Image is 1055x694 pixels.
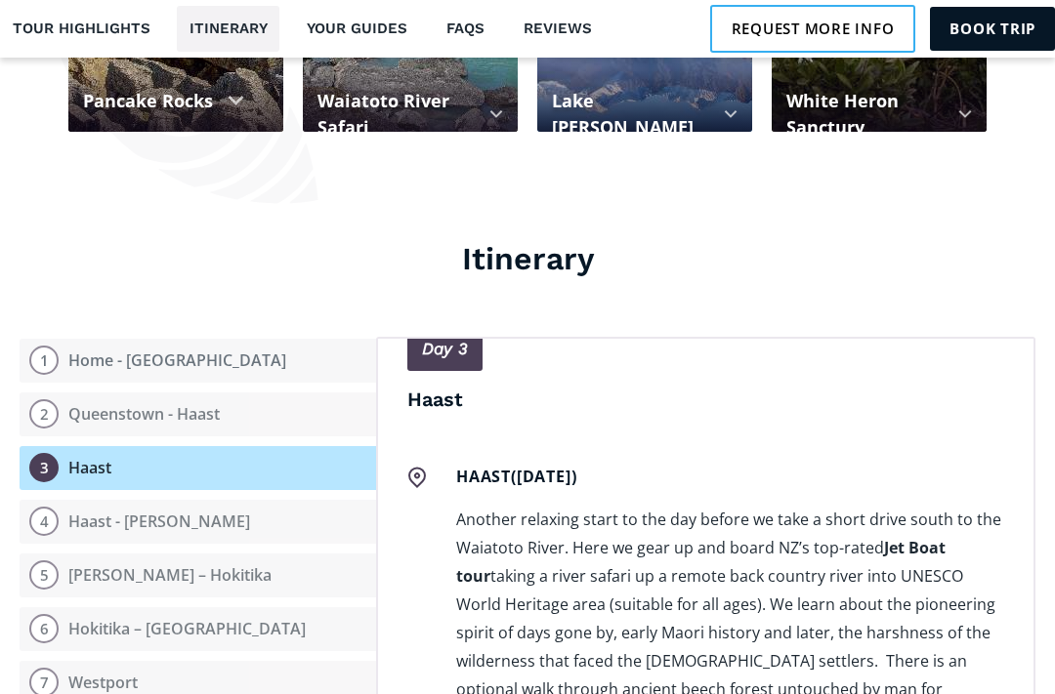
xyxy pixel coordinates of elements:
[20,239,1035,278] h3: Itinerary
[68,404,220,425] div: Queenstown - Haast
[177,6,279,52] a: Itinerary
[83,88,213,114] div: Pancake Rocks
[29,560,59,590] div: 5
[20,500,376,544] button: 4Haast - [PERSON_NAME]
[20,392,376,436] button: 2Queenstown - Haast
[930,7,1055,50] a: Book trip
[456,467,1004,487] h5: Haast
[68,565,272,586] div: [PERSON_NAME] – Hokitika
[710,5,916,52] a: Request more info
[29,453,59,482] div: 3
[68,619,306,639] div: Hokitika – [GEOGRAPHIC_DATA]
[407,327,483,371] a: Day 3
[29,399,59,429] div: 2
[511,466,576,487] strong: ([DATE])
[552,88,709,141] div: Lake [PERSON_NAME]
[29,507,59,536] div: 4
[20,446,376,490] button: 3Haast
[83,129,269,172] div: Gaze in wonder at the Punakaiki pancake rocks
[20,553,376,597] button: 5[PERSON_NAME] – Hokitika
[68,673,138,693] div: Westport
[434,6,496,52] a: FAQs
[29,346,59,375] div: 1
[68,458,111,478] div: Haast
[317,88,475,141] div: Waiatoto River Safari
[407,386,1004,413] h4: Haast
[68,511,250,532] div: Haast - [PERSON_NAME]
[29,614,59,643] div: 6
[20,339,376,383] a: 1Home - [GEOGRAPHIC_DATA]
[786,88,944,141] div: White Heron Sanctury
[511,6,604,52] a: Reviews
[20,607,376,651] button: 6Hokitika – [GEOGRAPHIC_DATA]
[294,6,419,52] a: Your guides
[68,350,286,371] div: Home - [GEOGRAPHIC_DATA]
